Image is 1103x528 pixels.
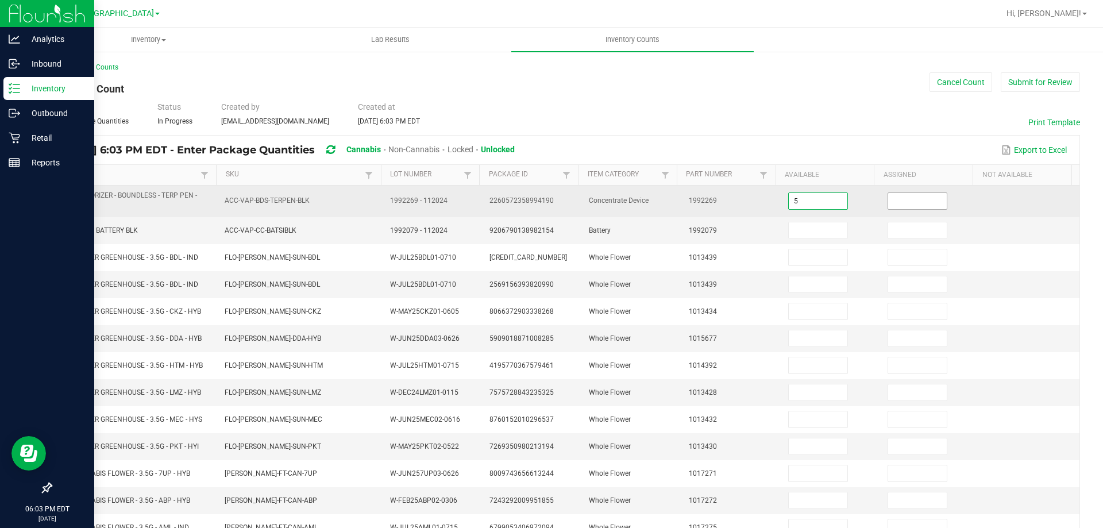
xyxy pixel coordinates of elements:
[225,196,310,205] span: ACC-VAP-BDS-TERPEN-BLK
[157,117,192,125] span: In Progress
[59,415,202,423] span: FD - FLOWER GREENHOUSE - 3.5G - MEC - HYS
[75,9,154,18] span: [GEOGRAPHIC_DATA]
[225,280,320,288] span: FLO-[PERSON_NAME]-SUN-BDL
[489,196,554,205] span: 2260572358994190
[225,442,321,450] span: FLO-[PERSON_NAME]-SUN-PKT
[689,415,717,423] span: 1013432
[489,253,567,261] span: [CREDIT_CARD_NUMBER]
[689,226,717,234] span: 1992079
[489,388,554,396] span: 7575728843235325
[20,32,89,46] p: Analytics
[28,28,269,52] a: Inventory
[973,165,1071,186] th: Not Available
[358,102,395,111] span: Created at
[356,34,425,45] span: Lab Results
[448,145,473,154] span: Locked
[589,469,631,477] span: Whole Flower
[225,469,317,477] span: [PERSON_NAME]-FT-CAN-7UP
[489,361,554,369] span: 4195770367579461
[225,496,317,504] span: [PERSON_NAME]-FT-CAN-ABP
[225,388,321,396] span: FLO-[PERSON_NAME]-SUN-LMZ
[5,514,89,523] p: [DATE]
[689,388,717,396] span: 1013428
[59,388,201,396] span: FD - FLOWER GREENHOUSE - 3.5G - LMZ - HYB
[225,226,296,234] span: ACC-VAP-CC-BATSIBLK
[998,140,1070,160] button: Export to Excel
[776,165,874,186] th: Available
[221,102,260,111] span: Created by
[269,28,511,52] a: Lab Results
[59,191,197,210] span: BDS - VAPORIZER - BOUNDLESS - TERP PEN - BLACK
[689,361,717,369] span: 1014392
[390,253,456,261] span: W-JUL25BDL01-0710
[20,82,89,95] p: Inventory
[390,307,459,315] span: W-MAY25CKZ01-0605
[589,442,631,450] span: Whole Flower
[589,388,631,396] span: Whole Flower
[9,132,20,144] inline-svg: Retail
[9,107,20,119] inline-svg: Outbound
[390,196,448,205] span: 1992269 - 112024
[930,72,992,92] button: Cancel Count
[489,170,560,179] a: Package IdSortable
[689,280,717,288] span: 1013439
[489,469,554,477] span: 8009743656613244
[390,334,460,342] span: W-JUN25DDA03-0626
[589,280,631,288] span: Whole Flower
[9,58,20,70] inline-svg: Inbound
[225,415,322,423] span: FLO-[PERSON_NAME]-SUN-MEC
[59,361,203,369] span: FD - FLOWER GREENHOUSE - 3.5G - HTM - HYB
[1006,9,1081,18] span: Hi, [PERSON_NAME]!
[198,168,211,182] a: Filter
[225,253,320,261] span: FLO-[PERSON_NAME]-SUN-BDL
[388,145,439,154] span: Non-Cannabis
[511,28,753,52] a: Inventory Counts
[489,280,554,288] span: 2569156393820990
[9,157,20,168] inline-svg: Reports
[5,504,89,514] p: 06:03 PM EDT
[689,196,717,205] span: 1992269
[28,34,269,45] span: Inventory
[60,140,523,161] div: [DATE] 6:03 PM EDT - Enter Package Quantities
[11,436,46,471] iframe: Resource center
[686,170,757,179] a: Part NumberSortable
[9,33,20,45] inline-svg: Analytics
[489,334,554,342] span: 5909018871008285
[358,117,420,125] span: [DATE] 6:03 PM EDT
[689,334,717,342] span: 1015677
[589,196,649,205] span: Concentrate Device
[390,496,457,504] span: W-FEB25ABP02-0306
[225,361,323,369] span: FLO-[PERSON_NAME]-SUN-HTM
[225,334,321,342] span: FLO-[PERSON_NAME]-DDA-HYB
[589,334,631,342] span: Whole Flower
[390,442,459,450] span: W-MAY25PKT02-0522
[689,496,717,504] span: 1017272
[390,415,460,423] span: W-JUN25MEC02-0616
[689,469,717,477] span: 1017271
[390,280,456,288] span: W-JUL25BDL01-0710
[225,307,321,315] span: FLO-[PERSON_NAME]-SUN-CKZ
[589,307,631,315] span: Whole Flower
[59,280,198,288] span: FD - FLOWER GREENHOUSE - 3.5G - BDL - IND
[481,145,515,154] span: Unlocked
[20,156,89,169] p: Reports
[590,34,675,45] span: Inventory Counts
[59,226,138,234] span: CCELL SILO BATTERY BLK
[59,496,190,504] span: FT - CANNABIS FLOWER - 3.5G - ABP - HYB
[461,168,475,182] a: Filter
[489,496,554,504] span: 7243292009951855
[489,442,554,450] span: 7269350980213194
[589,415,631,423] span: Whole Flower
[20,106,89,120] p: Outbound
[589,253,631,261] span: Whole Flower
[390,170,461,179] a: Lot NumberSortable
[588,170,658,179] a: Item CategorySortable
[346,145,381,154] span: Cannabis
[1001,72,1080,92] button: Submit for Review
[390,361,459,369] span: W-JUL25HTM01-0715
[589,226,611,234] span: Battery
[59,334,202,342] span: FD - FLOWER GREENHOUSE - 3.5G - DDA - HYB
[59,469,190,477] span: FT - CANNABIS FLOWER - 3.5G - 7UP - HYB
[390,388,458,396] span: W-DEC24LMZ01-0115
[489,307,554,315] span: 8066372903338268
